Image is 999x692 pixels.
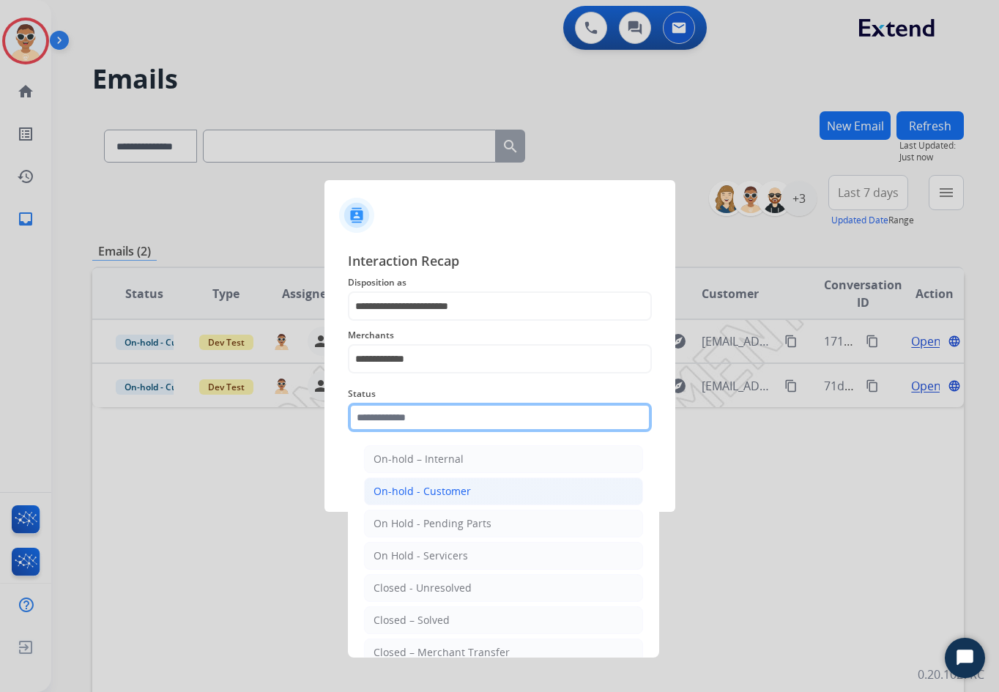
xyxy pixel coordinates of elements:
[348,385,652,403] span: Status
[374,613,450,628] div: Closed – Solved
[374,452,464,466] div: On-hold – Internal
[348,250,652,274] span: Interaction Recap
[918,666,984,683] p: 0.20.1027RC
[339,198,374,233] img: contactIcon
[374,548,468,563] div: On Hold - Servicers
[945,638,985,678] button: Start Chat
[374,581,472,595] div: Closed - Unresolved
[348,274,652,291] span: Disposition as
[374,516,491,531] div: On Hold - Pending Parts
[374,484,471,499] div: On-hold - Customer
[374,645,510,660] div: Closed – Merchant Transfer
[955,648,976,669] svg: Open Chat
[348,327,652,344] span: Merchants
